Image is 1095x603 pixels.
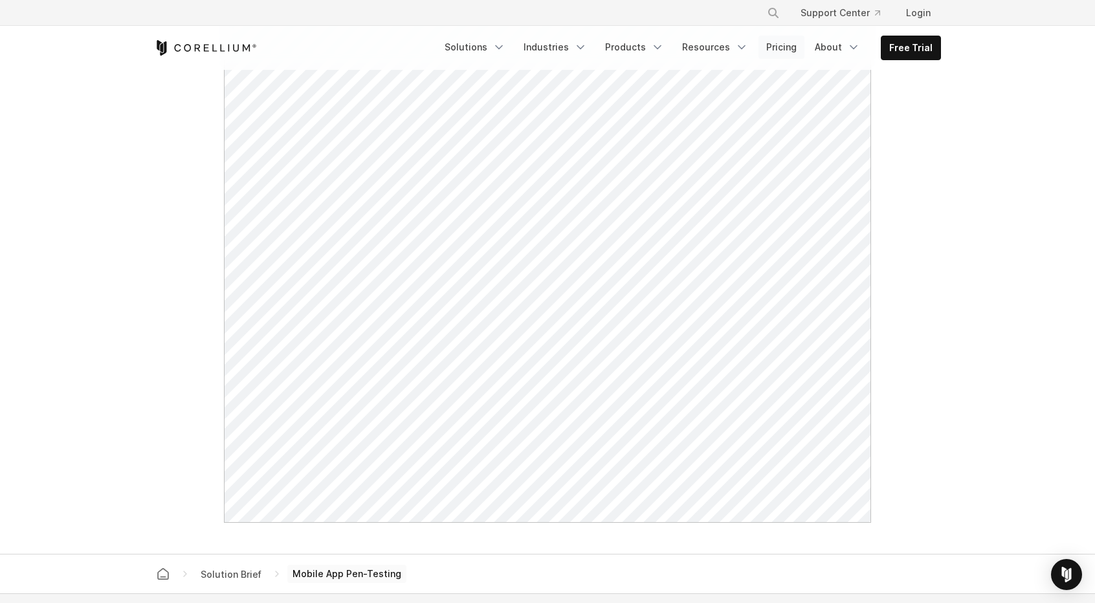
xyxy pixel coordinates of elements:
a: Solutions [437,36,513,59]
button: Search [762,1,785,25]
div: Open Intercom Messenger [1051,559,1082,590]
a: Free Trial [881,36,940,60]
a: Corellium Home [154,40,257,56]
a: Corellium home [151,565,175,583]
div: Solution Brief [195,567,267,581]
a: Resources [674,36,756,59]
a: Login [896,1,941,25]
a: About [807,36,868,59]
span: Mobile App Pen-Testing [287,565,406,583]
a: Products [597,36,672,59]
div: Navigation Menu [751,1,941,25]
div: Navigation Menu [437,36,941,60]
span: Solution Brief [195,566,267,582]
a: Industries [516,36,595,59]
a: Support Center [790,1,890,25]
a: Pricing [758,36,804,59]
